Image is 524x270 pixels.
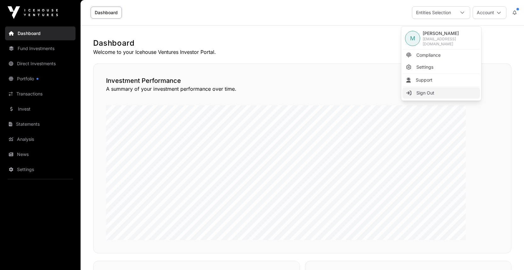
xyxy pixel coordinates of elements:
a: Direct Investments [5,57,76,71]
span: Settings [416,64,433,70]
a: Invest [5,102,76,116]
a: News [5,147,76,161]
span: Compliance [416,52,441,58]
span: Support [416,77,432,83]
p: Welcome to your Icehouse Ventures Investor Portal. [93,48,511,56]
h1: Dashboard [93,38,511,48]
a: Dashboard [5,26,76,40]
img: Icehouse Ventures Logo [8,6,58,19]
a: Transactions [5,87,76,101]
p: A summary of your investment performance over time. [106,85,499,93]
span: [EMAIL_ADDRESS][DOMAIN_NAME] [423,37,477,47]
li: Sign Out [403,87,480,99]
a: Dashboard [91,7,122,19]
span: Sign Out [416,90,434,96]
a: Analysis [5,132,76,146]
li: Support [403,74,480,86]
a: Statements [5,117,76,131]
span: [PERSON_NAME] [423,30,477,37]
h2: Investment Performance [106,76,499,85]
a: Compliance [403,49,480,61]
span: M [410,34,415,43]
div: Entities Selection [412,7,455,19]
a: Fund Investments [5,42,76,55]
button: Account [473,6,506,19]
a: Portfolio [5,72,76,86]
iframe: Chat Widget [493,240,524,270]
a: Settings [403,61,480,73]
a: Settings [5,163,76,176]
